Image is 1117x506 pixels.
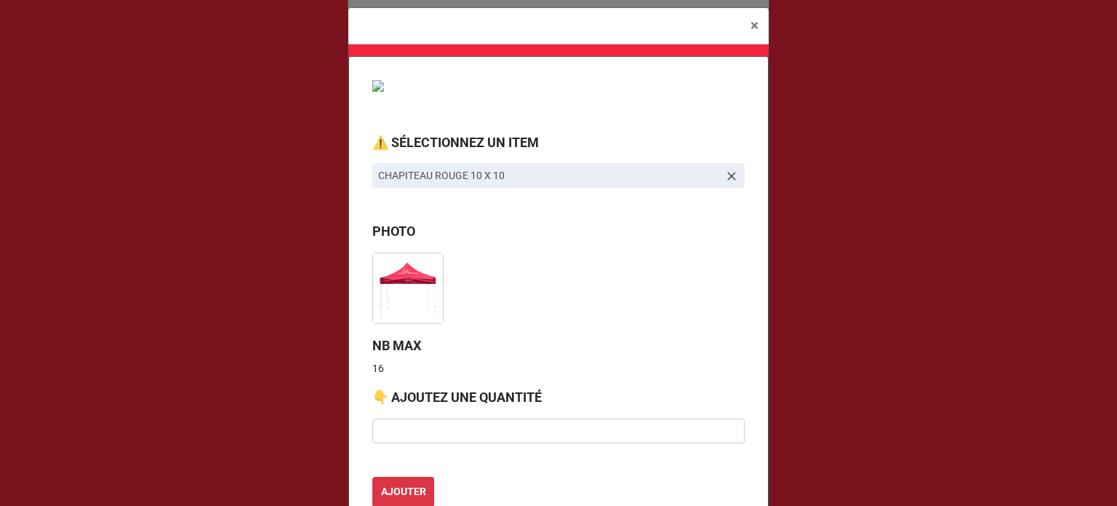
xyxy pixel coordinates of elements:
div: 10X10ROUGE.jpg [372,247,455,324]
span: × [750,17,758,34]
img: VSJ_SERV_LOIS_SPORT_DEV_SOC.png [372,80,518,92]
b: AJOUTER [381,484,426,499]
label: 👇 AJOUTEZ UNE QUANTITÉ [372,387,542,408]
label: ⚠️ SÉLECTIONNEZ UN ITEM [372,133,539,153]
p: CHAPITEAU ROUGE 10 X 10 [378,168,718,183]
b: NB MAX [372,338,421,353]
p: 16 [372,361,745,376]
b: PHOTO [372,224,415,239]
img: J6K6hgGWlMFks1qhVS-Sm1XkCQXSUCZRcntFzpRm5Kk [373,253,443,323]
